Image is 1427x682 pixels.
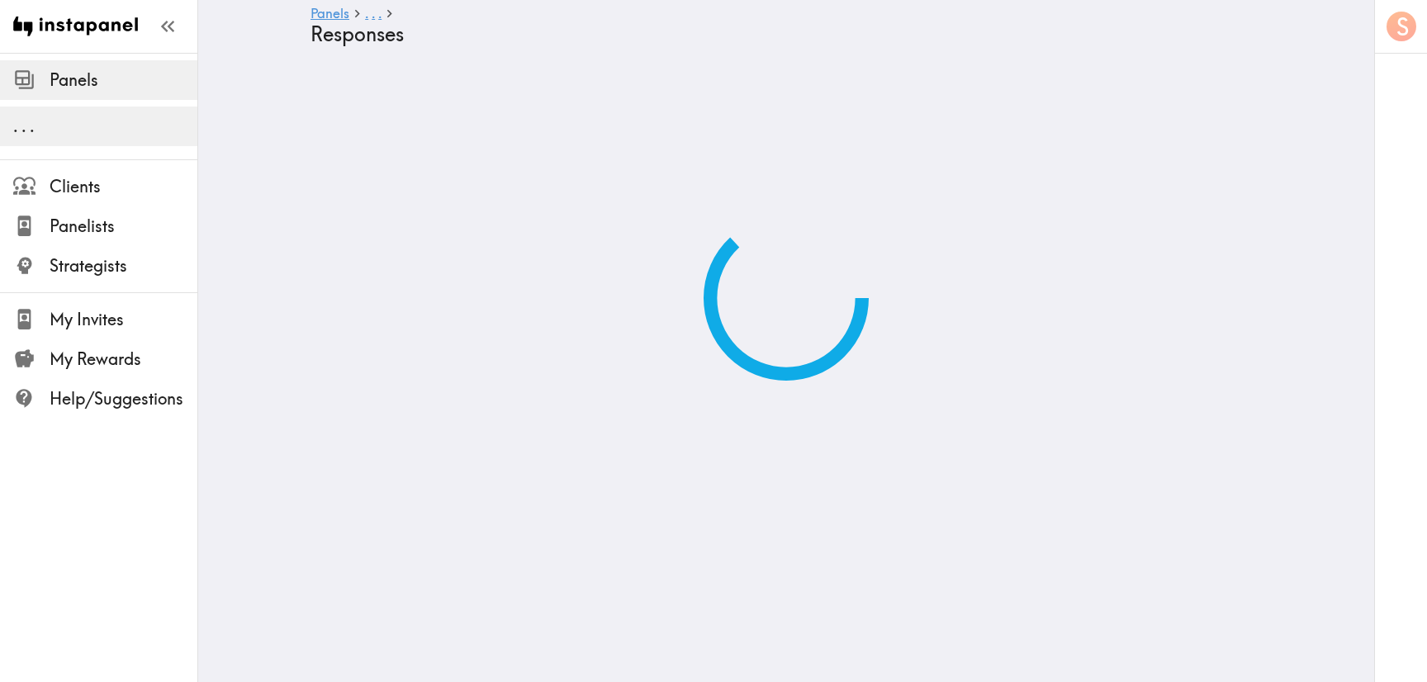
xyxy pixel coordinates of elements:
span: . [378,5,382,21]
span: Panels [50,69,197,92]
span: . [372,5,375,21]
span: . [13,116,18,136]
span: Strategists [50,254,197,277]
span: My Rewards [50,348,197,371]
span: Panelists [50,215,197,238]
button: S [1385,10,1418,43]
span: Help/Suggestions [50,387,197,410]
span: . [365,5,368,21]
span: My Invites [50,308,197,331]
span: S [1396,12,1409,41]
span: . [30,116,35,136]
a: ... [365,7,382,22]
a: Panels [311,7,349,22]
h4: Responses [311,22,1249,46]
span: . [21,116,26,136]
span: Clients [50,175,197,198]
